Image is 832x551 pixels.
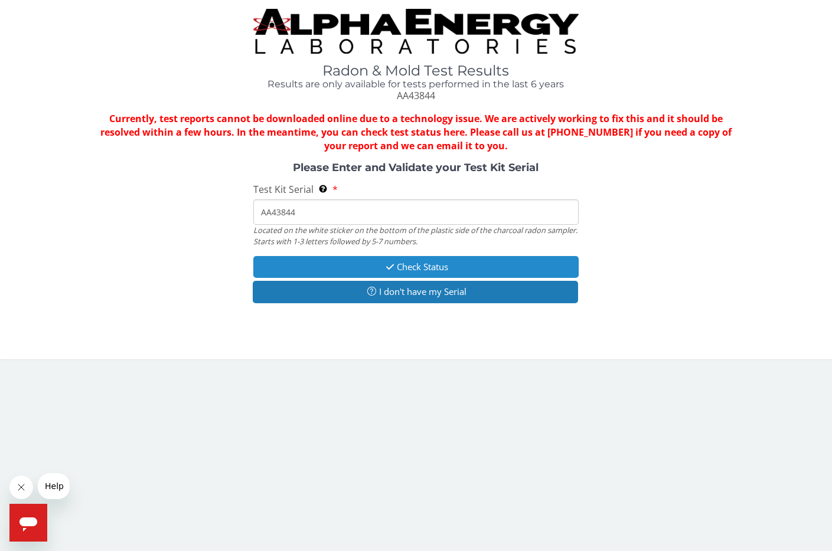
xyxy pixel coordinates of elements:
button: Check Status [253,256,579,278]
iframe: Button to launch messaging window [9,504,47,542]
iframe: Message from company [38,473,70,499]
strong: Currently, test reports cannot be downloaded online due to a technology issue. We are actively wo... [100,112,732,152]
h1: Radon & Mold Test Results [253,63,579,78]
div: Located on the white sticker on the bottom of the plastic side of the charcoal radon sampler. Sta... [253,225,579,247]
img: TightCrop.jpg [253,9,579,54]
button: I don't have my Serial [253,281,579,303]
iframe: Close message [9,475,33,499]
h4: Results are only available for tests performed in the last 6 years [253,79,579,90]
span: Test Kit Serial [253,183,314,196]
strong: Please Enter and Validate your Test Kit Serial [293,161,539,174]
span: AA43844 [397,89,435,102]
